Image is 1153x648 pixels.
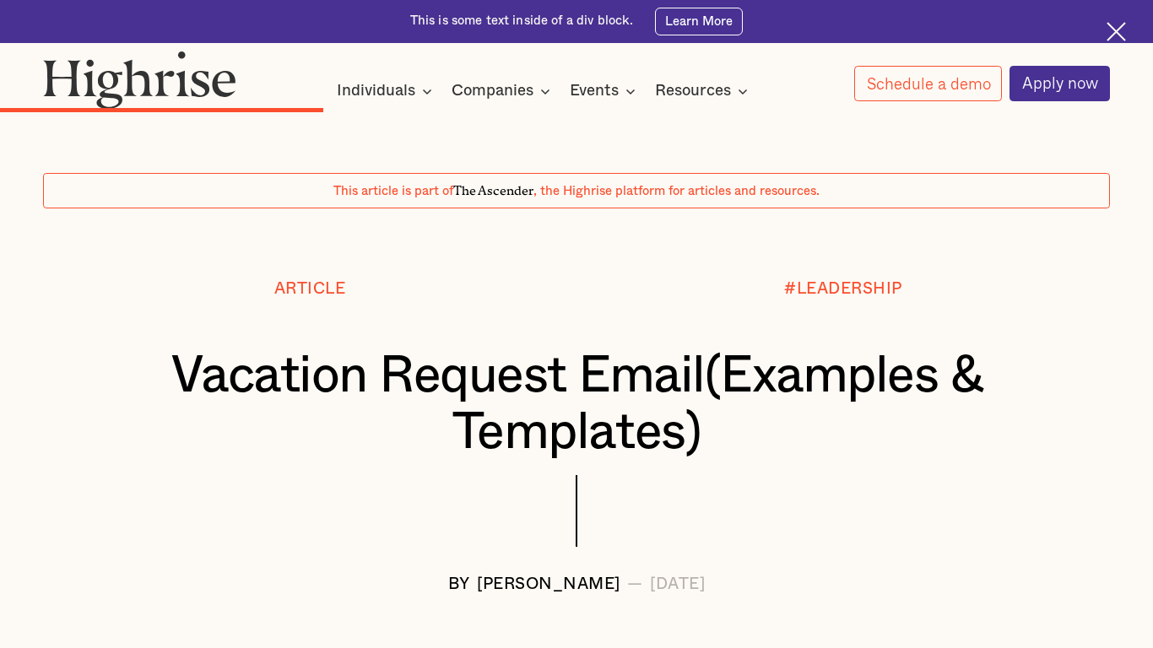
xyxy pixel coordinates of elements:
div: Article [274,280,346,298]
div: Companies [452,81,533,101]
img: Highrise logo [43,51,235,109]
img: Cross icon [1107,22,1126,41]
div: — [627,575,643,593]
h1: Vacation Request Email(Examples & Templates) [88,348,1066,462]
a: Apply now [1010,66,1110,101]
a: Schedule a demo [854,66,1003,101]
div: Companies [452,81,555,101]
div: #LEADERSHIP [784,280,902,298]
div: Events [570,81,641,101]
a: Learn More [655,8,743,35]
span: , the Highrise platform for articles and resources. [533,185,820,197]
div: This is some text inside of a div block. [410,13,634,30]
div: Individuals [337,81,415,101]
span: This article is part of [333,185,453,197]
div: Resources [655,81,731,101]
div: Resources [655,81,753,101]
div: Events [570,81,619,101]
span: The Ascender [453,181,533,196]
div: BY [448,575,470,593]
div: Individuals [337,81,437,101]
div: [DATE] [650,575,705,593]
div: [PERSON_NAME] [477,575,620,593]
